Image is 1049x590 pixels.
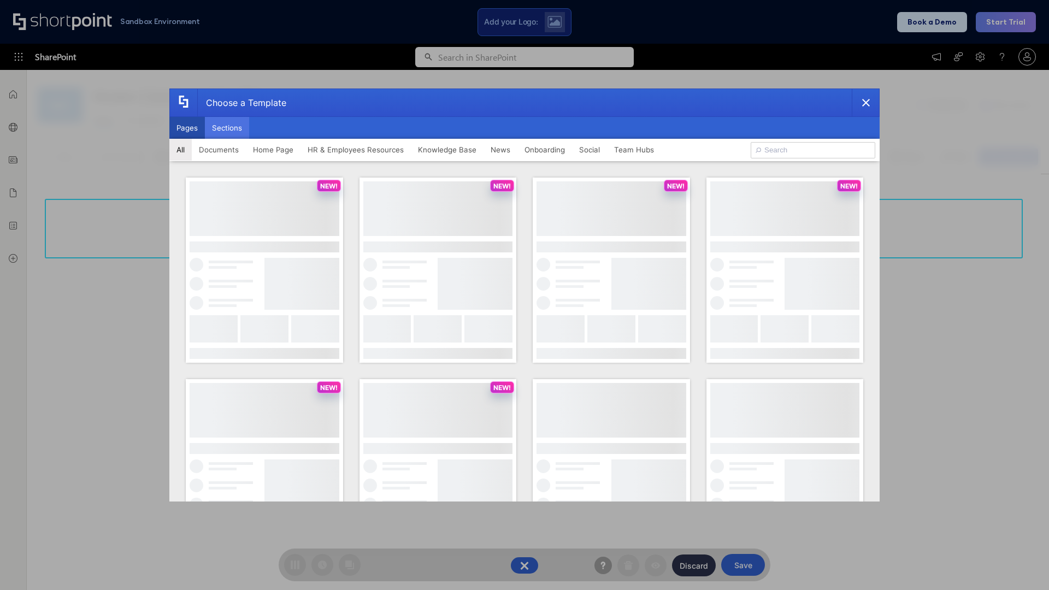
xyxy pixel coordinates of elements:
[751,142,875,158] input: Search
[320,383,338,392] p: NEW!
[667,182,685,190] p: NEW!
[484,139,517,161] button: News
[300,139,411,161] button: HR & Employees Resources
[205,117,249,139] button: Sections
[320,182,338,190] p: NEW!
[517,139,572,161] button: Onboarding
[169,139,192,161] button: All
[572,139,607,161] button: Social
[169,88,880,501] div: template selector
[607,139,661,161] button: Team Hubs
[493,383,511,392] p: NEW!
[994,538,1049,590] iframe: Chat Widget
[197,89,286,116] div: Choose a Template
[192,139,246,161] button: Documents
[246,139,300,161] button: Home Page
[493,182,511,190] p: NEW!
[169,117,205,139] button: Pages
[411,139,484,161] button: Knowledge Base
[840,182,858,190] p: NEW!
